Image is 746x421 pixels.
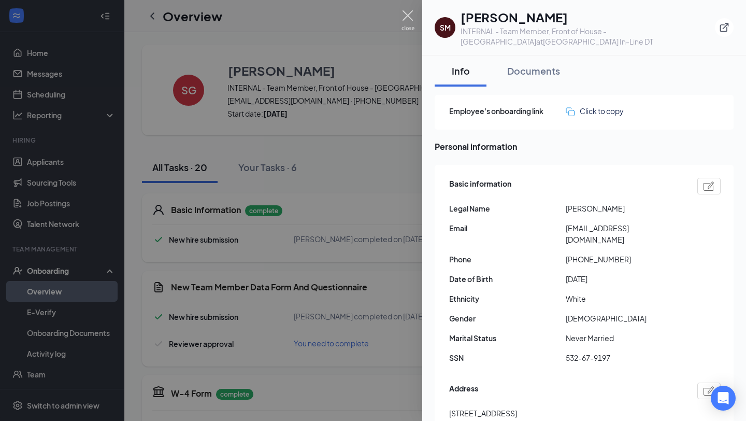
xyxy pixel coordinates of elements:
[566,105,624,117] button: Click to copy
[449,313,566,324] span: Gender
[449,332,566,344] span: Marital Status
[449,222,566,234] span: Email
[719,22,729,33] svg: ExternalLink
[566,254,682,265] span: [PHONE_NUMBER]
[449,178,511,194] span: Basic information
[449,273,566,285] span: Date of Birth
[566,222,682,245] span: [EMAIL_ADDRESS][DOMAIN_NAME]
[449,254,566,265] span: Phone
[566,107,575,116] img: click-to-copy.71757273a98fde459dfc.svg
[449,105,566,117] span: Employee's onboarding link
[449,408,517,419] span: [STREET_ADDRESS]
[566,332,682,344] span: Never Married
[566,293,682,304] span: White
[507,64,560,77] div: Documents
[445,64,476,77] div: Info
[711,386,736,411] div: Open Intercom Messenger
[566,203,682,214] span: [PERSON_NAME]
[440,22,451,33] div: SM
[461,26,715,47] div: INTERNAL - Team Member, Front of House - [GEOGRAPHIC_DATA] at [GEOGRAPHIC_DATA] In-Line DT
[461,8,715,26] h1: [PERSON_NAME]
[449,203,566,214] span: Legal Name
[566,313,682,324] span: [DEMOGRAPHIC_DATA]
[449,383,478,399] span: Address
[435,140,734,153] span: Personal information
[449,352,566,363] span: SSN
[449,293,566,304] span: Ethnicity
[566,352,682,363] span: 532-67-9197
[715,18,734,37] button: ExternalLink
[566,273,682,285] span: [DATE]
